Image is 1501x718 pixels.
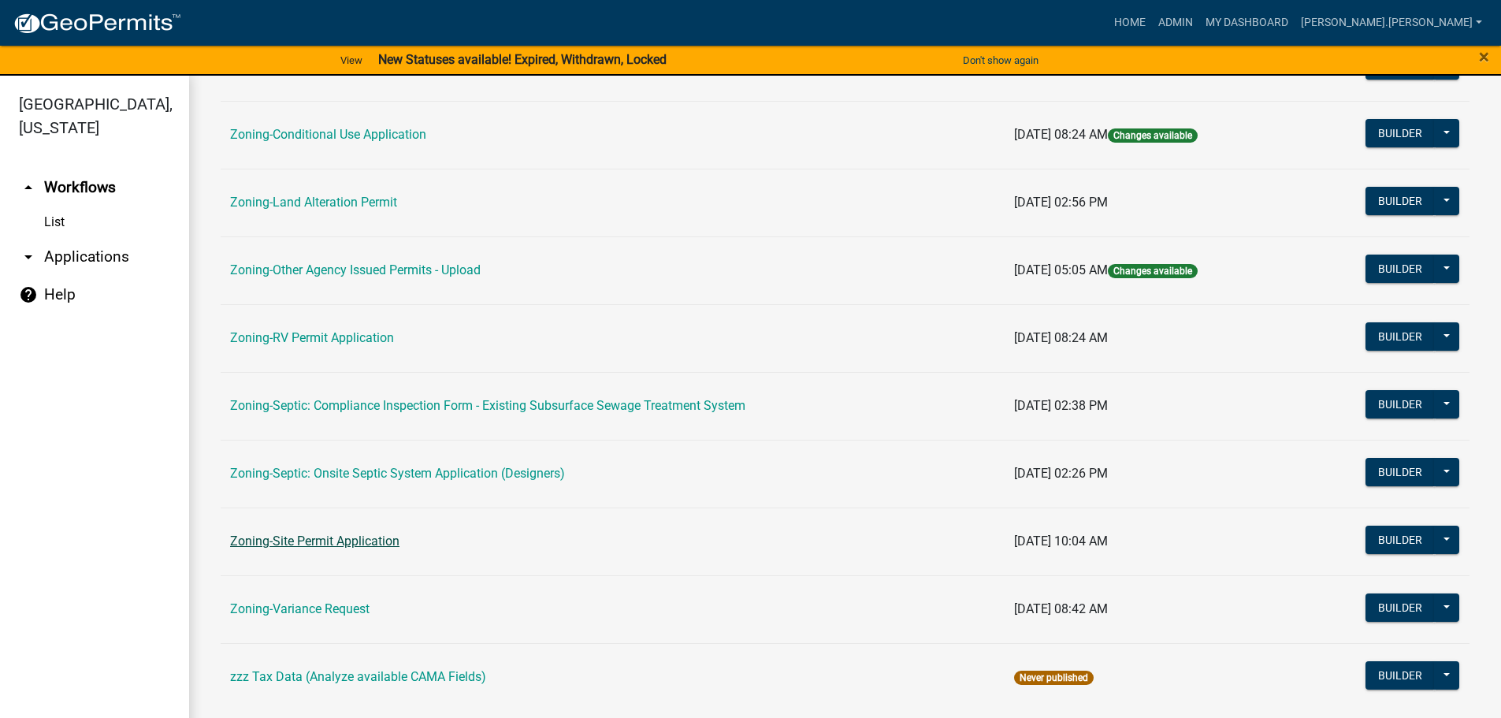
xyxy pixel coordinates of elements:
button: Builder [1365,119,1435,147]
span: [DATE] 02:26 PM [1014,466,1108,481]
span: Changes available [1108,264,1198,278]
button: Builder [1365,322,1435,351]
button: Builder [1365,51,1435,80]
span: [DATE] 10:04 AM [1014,534,1108,549]
span: [DATE] 02:38 PM [1014,398,1108,413]
button: Builder [1365,661,1435,690]
span: [DATE] 02:56 PM [1014,195,1108,210]
span: × [1479,46,1489,68]
a: Home [1108,8,1152,38]
a: Zoning-Septic: Compliance Inspection Form - Existing Subsurface Sewage Treatment System [230,398,745,413]
button: Builder [1365,593,1435,622]
a: zzz Tax Data (Analyze available CAMA Fields) [230,669,486,684]
button: Builder [1365,187,1435,215]
a: Zoning-Conditional Use Application [230,127,426,142]
a: Admin [1152,8,1199,38]
a: Zoning-Land Alteration Permit [230,195,397,210]
button: Don't show again [957,47,1045,73]
button: Close [1479,47,1489,66]
a: Zoning-Septic: Onsite Septic System Application (Designers) [230,466,565,481]
a: Zoning-Other Agency Issued Permits - Upload [230,262,481,277]
span: Changes available [1108,128,1198,143]
button: Builder [1365,255,1435,283]
span: [DATE] 08:24 AM [1014,330,1108,345]
a: Zoning-Variance Request [230,601,370,616]
span: Never published [1014,671,1094,685]
a: [PERSON_NAME].[PERSON_NAME] [1295,8,1488,38]
i: arrow_drop_up [19,178,38,197]
span: [DATE] 08:24 AM [1014,127,1108,142]
button: Builder [1365,458,1435,486]
i: arrow_drop_down [19,247,38,266]
a: Zoning-Site Permit Application [230,534,399,549]
button: Builder [1365,526,1435,554]
a: My Dashboard [1199,8,1295,38]
span: [DATE] 05:05 AM [1014,262,1108,277]
i: help [19,285,38,304]
a: View [334,47,369,73]
strong: New Statuses available! Expired, Withdrawn, Locked [378,52,667,67]
a: Zoning-RV Permit Application [230,330,394,345]
span: [DATE] 08:42 AM [1014,601,1108,616]
button: Builder [1365,390,1435,419]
